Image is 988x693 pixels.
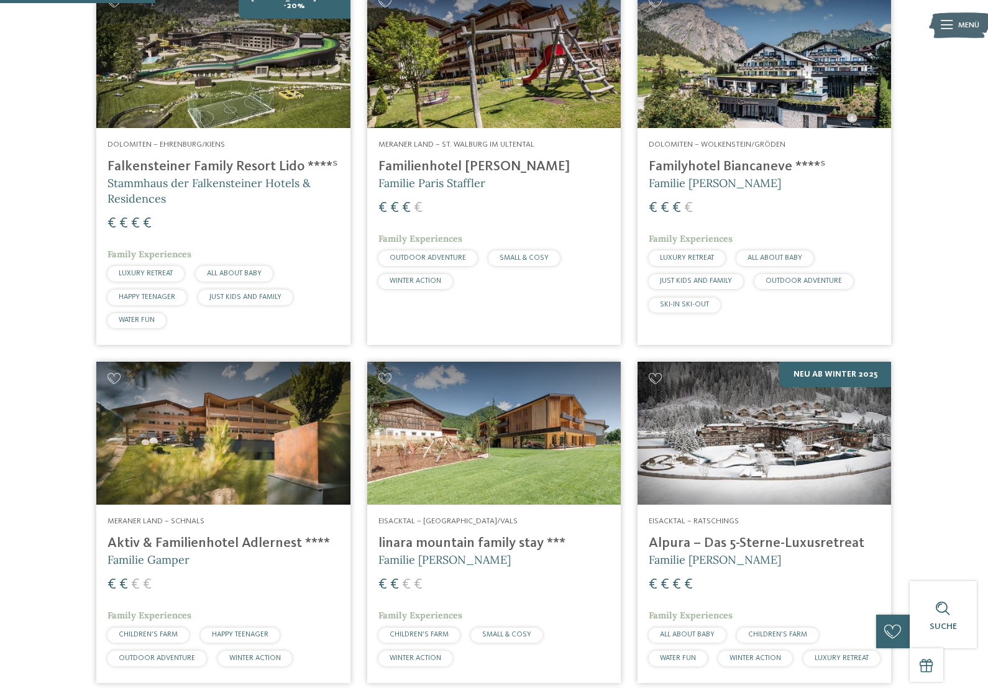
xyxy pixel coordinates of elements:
span: € [143,577,152,592]
span: Family Experiences [107,610,191,621]
span: WATER FUN [660,654,696,662]
img: Familienhotels gesucht? Hier findet ihr die besten! [638,362,891,505]
span: WINTER ACTION [390,277,441,285]
span: € [131,577,140,592]
h4: Alpura – Das 5-Sterne-Luxusretreat [649,535,880,552]
span: Familie [PERSON_NAME] [649,553,781,567]
h4: Familyhotel Biancaneve ****ˢ [649,158,880,175]
span: Stammhaus der Falkensteiner Hotels & Residences [107,176,311,206]
span: € [378,201,387,216]
h4: Familienhotel [PERSON_NAME] [378,158,610,175]
span: CHILDREN’S FARM [390,631,449,638]
span: € [402,201,411,216]
span: Dolomiten – Wolkenstein/Gröden [649,140,785,149]
span: Familie [PERSON_NAME] [378,553,511,567]
span: Suche [930,622,957,631]
span: € [414,577,423,592]
span: Eisacktal – Ratschings [649,517,739,525]
a: Familienhotels gesucht? Hier findet ihr die besten! Neu ab Winter 2025 Eisacktal – Ratschings Alp... [638,362,891,682]
span: € [684,577,693,592]
span: Family Experiences [378,233,462,244]
span: HAPPY TEENAGER [212,631,268,638]
span: Eisacktal – [GEOGRAPHIC_DATA]/Vals [378,517,518,525]
span: SMALL & COSY [482,631,531,638]
span: OUTDOOR ADVENTURE [390,254,466,262]
span: € [107,577,116,592]
span: JUST KIDS AND FAMILY [209,293,281,301]
span: LUXURY RETREAT [660,254,714,262]
span: Familie [PERSON_NAME] [649,176,781,190]
img: Aktiv & Familienhotel Adlernest **** [96,362,350,505]
span: ALL ABOUT BABY [660,631,715,638]
span: € [684,201,693,216]
span: € [119,577,128,592]
span: WINTER ACTION [229,654,281,662]
h4: linara mountain family stay *** [378,535,610,552]
span: € [402,577,411,592]
span: HAPPY TEENAGER [119,293,175,301]
span: WATER FUN [119,316,155,324]
span: € [649,201,657,216]
span: € [390,201,399,216]
span: € [649,577,657,592]
img: Familienhotels gesucht? Hier findet ihr die besten! [367,362,621,505]
span: € [119,216,128,231]
span: Meraner Land – St. Walburg im Ultental [378,140,534,149]
span: Meraner Land – Schnals [107,517,204,525]
span: € [131,216,140,231]
span: € [661,577,669,592]
span: LUXURY RETREAT [815,654,869,662]
span: SMALL & COSY [500,254,549,262]
span: € [672,577,681,592]
a: Familienhotels gesucht? Hier findet ihr die besten! Eisacktal – [GEOGRAPHIC_DATA]/Vals linara mou... [367,362,621,682]
span: SKI-IN SKI-OUT [660,301,709,308]
span: Familie Paris Staffler [378,176,485,190]
span: Dolomiten – Ehrenburg/Kiens [107,140,225,149]
span: € [414,201,423,216]
span: € [143,216,152,231]
span: LUXURY RETREAT [119,270,173,277]
span: CHILDREN’S FARM [748,631,807,638]
span: Family Experiences [649,233,733,244]
span: JUST KIDS AND FAMILY [660,277,732,285]
span: Family Experiences [649,610,733,621]
span: ALL ABOUT BABY [748,254,802,262]
span: CHILDREN’S FARM [119,631,178,638]
span: € [661,201,669,216]
span: € [107,216,116,231]
span: Family Experiences [107,249,191,260]
a: Familienhotels gesucht? Hier findet ihr die besten! Meraner Land – Schnals Aktiv & Familienhotel ... [96,362,350,682]
span: WINTER ACTION [730,654,781,662]
span: WINTER ACTION [390,654,441,662]
span: Family Experiences [378,610,462,621]
span: OUTDOOR ADVENTURE [119,654,195,662]
span: € [672,201,681,216]
span: ALL ABOUT BABY [207,270,262,277]
span: OUTDOOR ADVENTURE [766,277,842,285]
span: € [378,577,387,592]
span: € [390,577,399,592]
span: Familie Gamper [107,553,190,567]
h4: Falkensteiner Family Resort Lido ****ˢ [107,158,339,175]
h4: Aktiv & Familienhotel Adlernest **** [107,535,339,552]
